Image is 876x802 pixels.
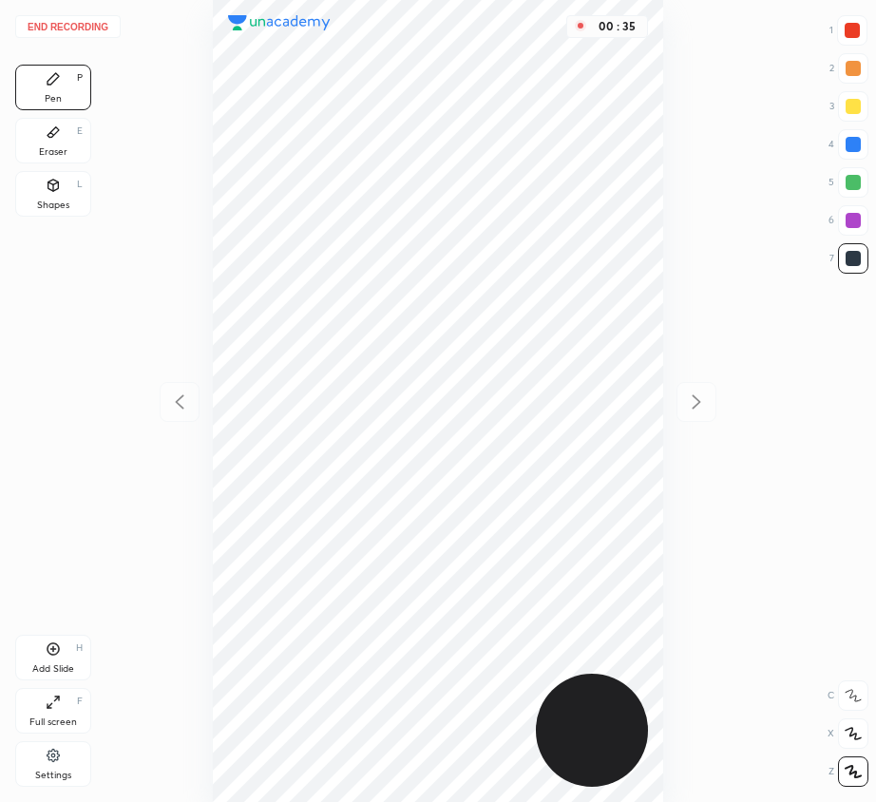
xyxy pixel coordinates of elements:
[15,15,121,38] button: End recording
[76,643,83,653] div: H
[828,680,868,711] div: C
[77,126,83,136] div: E
[228,15,331,30] img: logo.38c385cc.svg
[39,147,67,157] div: Eraser
[45,94,62,104] div: Pen
[829,53,868,84] div: 2
[594,20,639,33] div: 00 : 35
[828,756,868,787] div: Z
[37,200,69,210] div: Shapes
[828,205,868,236] div: 6
[29,717,77,727] div: Full screen
[77,180,83,189] div: L
[77,697,83,706] div: F
[35,771,71,780] div: Settings
[829,91,868,122] div: 3
[77,73,83,83] div: P
[828,129,868,160] div: 4
[828,718,868,749] div: X
[829,15,867,46] div: 1
[828,167,868,198] div: 5
[32,664,74,674] div: Add Slide
[829,243,868,274] div: 7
